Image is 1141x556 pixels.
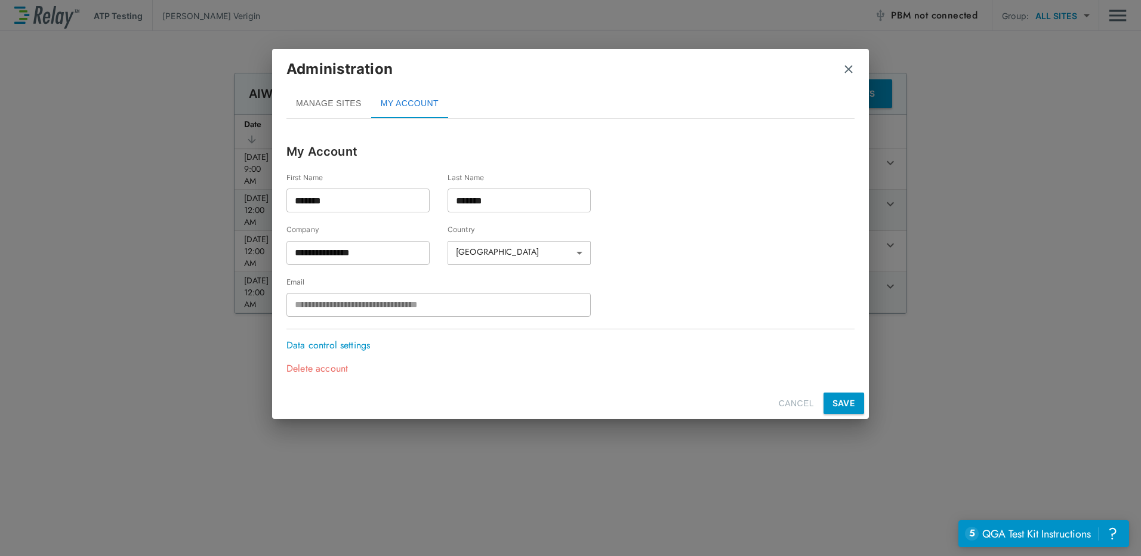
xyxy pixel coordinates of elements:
[286,362,364,376] p: Delete account
[286,224,448,234] label: Company
[958,520,1129,547] iframe: Resource center
[824,393,864,414] button: SAVE
[286,338,376,353] p: Data control settings
[286,58,393,80] p: Administration
[286,89,371,118] button: MANAGE SITES
[371,89,448,118] button: MY ACCOUNT
[843,63,855,75] img: Close
[286,143,855,160] p: My Account
[448,172,591,183] label: Last Name
[286,277,609,287] label: Email
[774,393,819,415] button: CANCEL
[448,237,591,268] div: [GEOGRAPHIC_DATA]
[448,224,609,234] label: Country
[286,172,448,183] label: First Name
[843,63,855,75] button: close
